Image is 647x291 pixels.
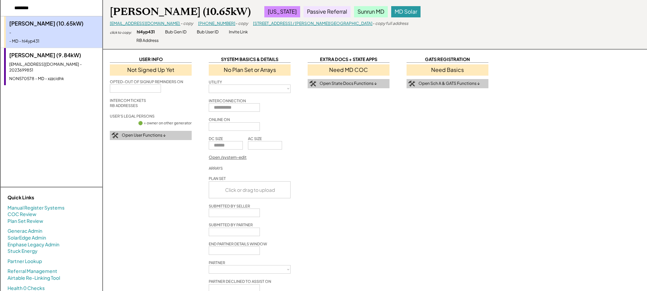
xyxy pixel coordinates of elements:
div: GATS REGISTRATION [407,56,488,63]
a: [STREET_ADDRESS] / [PERSON_NAME][GEOGRAPHIC_DATA] [253,21,372,26]
div: SUBMITTED BY SELLER [209,203,250,209]
div: NON570578 - MD - xzzcidhk [9,76,99,82]
div: PARTNER [209,260,225,265]
div: - copy [180,21,193,27]
div: AC SIZE [248,136,262,141]
div: Open State Docs Functions ↓ [320,81,377,87]
div: UTILITY [209,79,222,85]
a: Manual Register Systems [8,204,64,211]
div: PARTNER DECLINED TO ASSIST ON [209,279,271,284]
div: Open /system-edit [209,155,247,160]
div: ARRAYS [209,166,223,171]
a: Stuck Energy [8,248,38,255]
a: SolarEdge Admin [8,234,46,241]
div: click to copy: [110,30,132,35]
div: Quick Links [8,194,76,201]
a: Airtable Re-Linking Tool [8,275,60,281]
div: Sunrun MD [354,6,388,17]
div: [EMAIL_ADDRESS][DOMAIN_NAME] - 2023699851 [9,62,99,73]
a: [PHONE_NUMBER] [198,21,235,26]
img: tool-icon.png [408,81,415,87]
div: USER INFO [110,56,192,63]
div: INTERCONNECTION [209,98,246,103]
div: [PERSON_NAME] (10.65kW) [9,20,99,27]
div: Open User Functions ↓ [122,133,166,138]
div: No Plan Set or Arrays [209,64,291,75]
div: SYSTEM BASICS & DETAILS [209,56,291,63]
a: Partner Lookup [8,258,42,265]
div: END PARTNER DETAILS WINDOW [209,241,267,246]
div: - [9,30,99,36]
div: ONLINE ON [209,117,230,122]
div: SUBMITTED BY PARTNER [209,222,253,227]
div: [PERSON_NAME] (10.65kW) [110,5,251,18]
div: 🟢 = owner on other generator [138,120,192,125]
div: RB ADDRESSES [110,103,138,108]
div: [US_STATE] [264,6,300,17]
a: [EMAIL_ADDRESS][DOMAIN_NAME] [110,21,180,26]
a: Referral Management [8,268,57,275]
div: - copy full address [372,21,408,27]
div: Bub User ID [197,29,219,35]
div: Not Signed Up Yet [110,64,192,75]
img: tool-icon.png [112,133,118,139]
div: Need MD COC [308,64,389,75]
div: - MD - hl4yp431 [9,39,99,44]
a: Plan Set Review [8,218,43,225]
div: Open Sch A & GATS Functions ↓ [418,81,480,87]
div: hl4yp431 [137,29,155,35]
img: tool-icon.png [309,81,316,87]
div: Bub Gen ID [165,29,187,35]
div: USER'S LEGAL PERSONS [110,113,155,119]
div: Passive Referral [304,6,351,17]
div: MD Solar [391,6,421,17]
div: Click or drag to upload [209,182,291,198]
a: Enphase Legacy Admin [8,241,59,248]
div: OPTED-OUT OF SIGNUP REMINDERS ON [110,79,183,84]
a: Generac Admin [8,228,42,234]
div: [PERSON_NAME] (9.84kW) [9,51,99,59]
div: - copy [235,21,248,27]
div: DC SIZE [209,136,223,141]
div: RB Address [136,38,159,44]
a: COC Review [8,211,36,218]
div: Need Basics [407,64,488,75]
div: EXTRA DOCS + STATE APPS [308,56,389,63]
div: Invite Link [229,29,248,35]
div: PLAN SET [209,176,226,181]
div: INTERCOM TICKETS [110,98,146,103]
